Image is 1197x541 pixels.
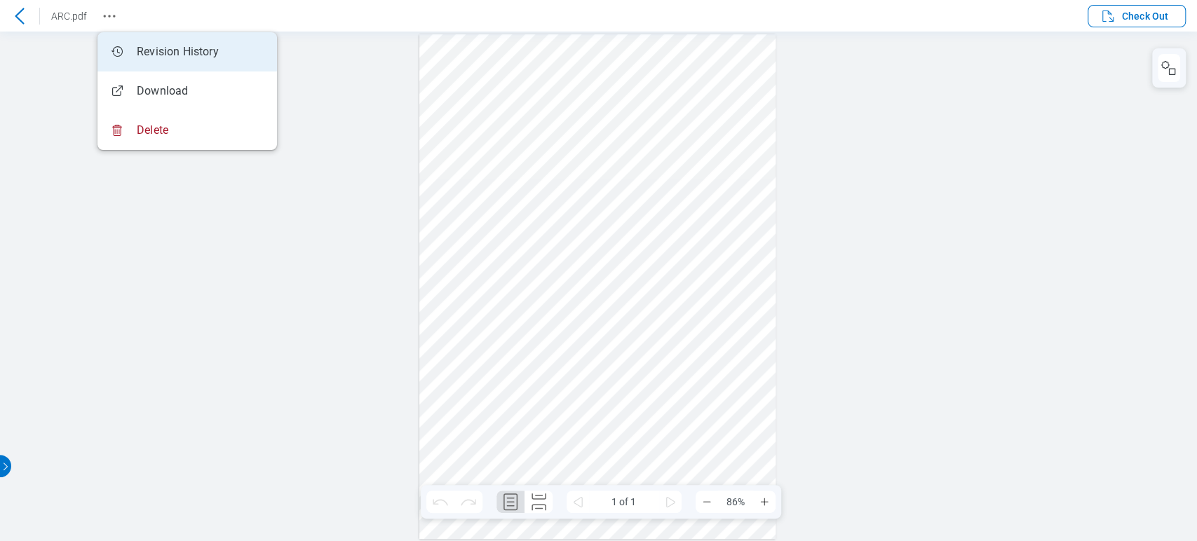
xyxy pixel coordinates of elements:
button: Single Page Layout [496,491,525,513]
button: Check Out [1088,5,1186,27]
div: Revision History [109,43,219,60]
button: Continuous Page Layout [525,491,553,513]
span: Delete [137,123,168,138]
div: Download [109,83,188,100]
button: Zoom Out [696,491,718,513]
span: Check Out [1122,9,1168,23]
span: ARC.pdf [51,11,87,22]
button: Undo [426,491,454,513]
ul: Revision History [97,32,277,150]
button: Revision History [98,5,121,27]
span: 86% [718,491,753,513]
button: Zoom In [753,491,776,513]
span: 1 of 1 [589,491,659,513]
button: Redo [454,491,482,513]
